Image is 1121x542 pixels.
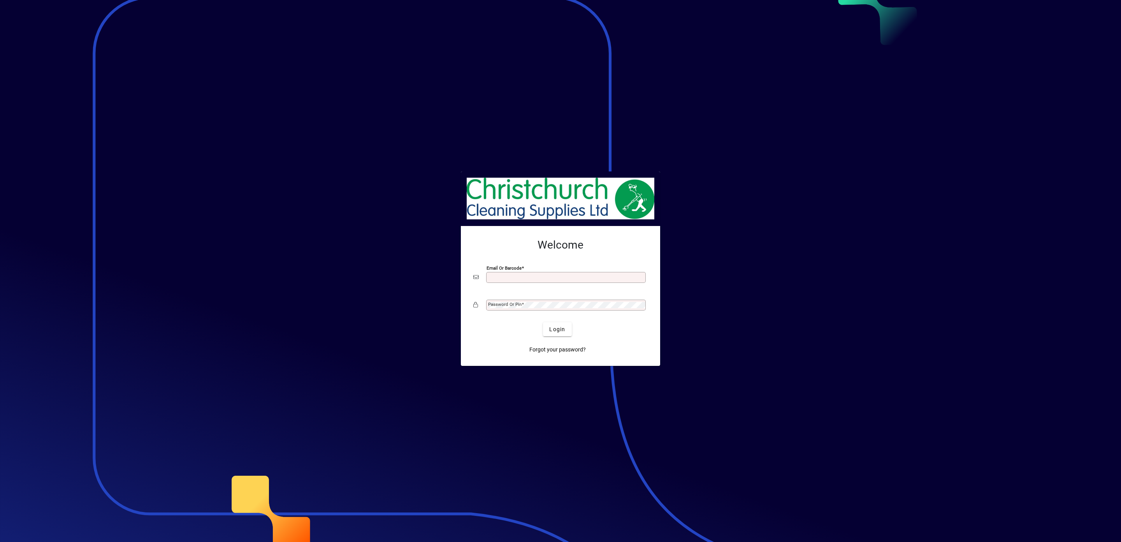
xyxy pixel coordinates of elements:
button: Login [543,322,571,336]
span: Login [549,325,565,334]
h2: Welcome [473,238,648,252]
mat-label: Email or Barcode [487,265,522,271]
mat-label: Password or Pin [488,302,522,307]
a: Forgot your password? [526,343,589,357]
span: Forgot your password? [529,346,586,354]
